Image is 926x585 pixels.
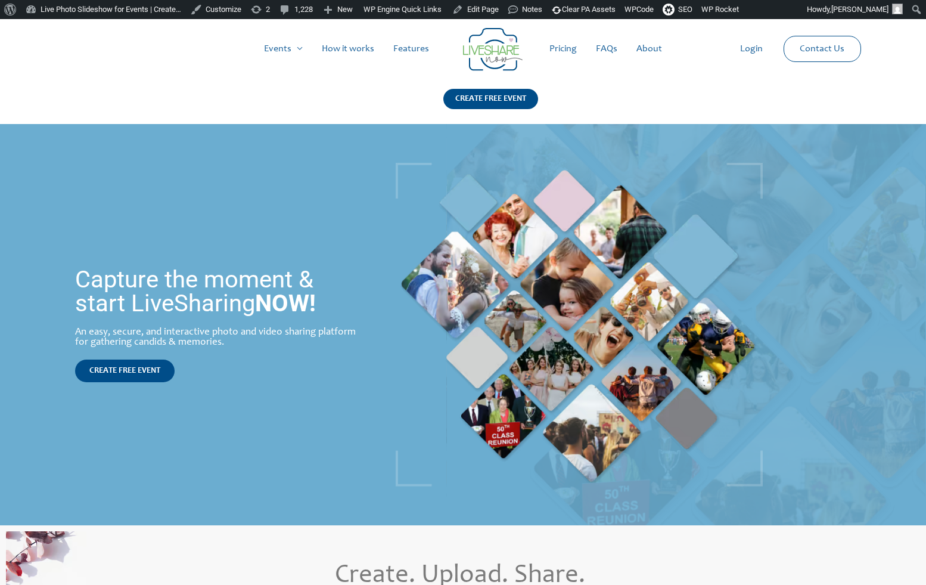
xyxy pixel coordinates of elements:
a: Events [254,30,312,68]
div: An easy, secure, and interactive photo and video sharing platform for gathering candids & memories. [75,327,369,348]
a: How it works [312,30,384,68]
span: [PERSON_NAME] [831,5,888,14]
a: About [627,30,672,68]
a: Contact Us [790,36,854,61]
a: CREATE FREE EVENT [75,360,175,382]
span: SEO [678,5,692,14]
div: CREATE FREE EVENT [443,89,538,109]
nav: Site Navigation [21,30,905,68]
a: Pricing [540,30,586,68]
img: Live Photobooth [396,163,763,487]
a: CREATE FREE EVENT [443,89,538,124]
h1: Capture the moment & start LiveSharing [75,268,369,315]
span: CREATE FREE EVENT [89,367,160,375]
a: Login [731,30,772,68]
img: LiveShare logo - Capture & Share Event Memories [463,28,523,71]
a: FAQs [586,30,627,68]
a: Features [384,30,439,68]
strong: NOW! [255,289,316,317]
